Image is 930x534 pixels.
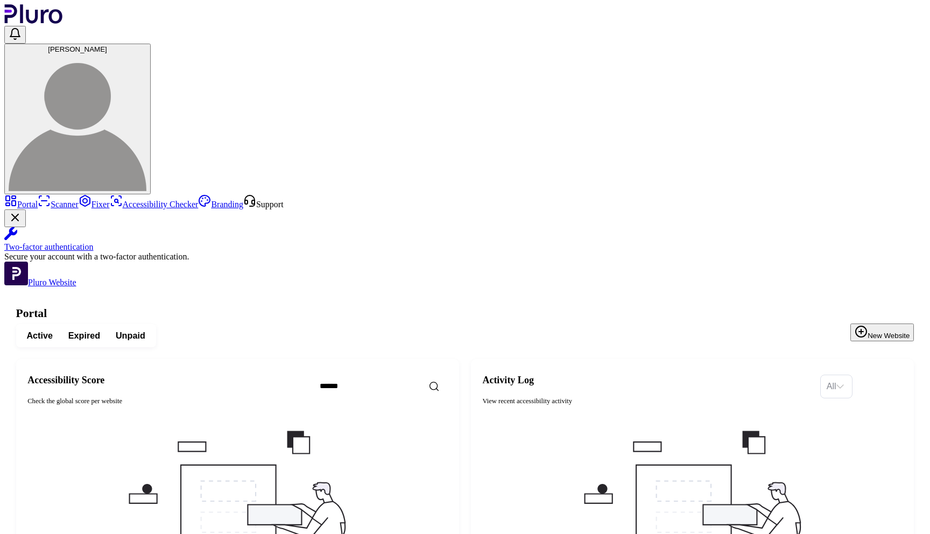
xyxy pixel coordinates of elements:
h2: Activity Log [482,375,812,387]
a: Accessibility Checker [110,200,199,209]
h1: Portal [16,307,914,320]
a: Open Pluro Website [4,278,76,287]
img: Yaroslav Komerystyi [9,53,146,191]
button: Active [19,327,60,345]
button: Unpaid [108,327,153,345]
div: View recent accessibility activity [482,396,812,406]
a: Open Support screen [243,200,284,209]
button: Open notifications, you have undefined new notifications [4,26,26,44]
aside: Sidebar menu [4,194,926,287]
button: Close Two-factor authentication notification [4,209,26,227]
a: Fixer [79,200,110,209]
a: Portal [4,200,38,209]
div: Check the global score per website [27,396,304,406]
button: New Website [850,324,914,341]
span: Unpaid [116,330,145,342]
span: [PERSON_NAME] [48,45,107,53]
a: Logo [4,16,63,25]
div: Set sorting [820,375,852,398]
a: Branding [198,200,243,209]
input: Search [312,376,479,397]
h2: Accessibility Score [27,375,304,387]
span: Expired [68,330,100,342]
div: Two-factor authentication [4,242,926,252]
a: Two-factor authentication [4,227,926,252]
span: Active [26,330,53,342]
button: Expired [60,327,108,345]
a: Scanner [38,200,79,209]
div: Secure your account with a two-factor authentication. [4,252,926,262]
button: [PERSON_NAME]Yaroslav Komerystyi [4,44,151,194]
